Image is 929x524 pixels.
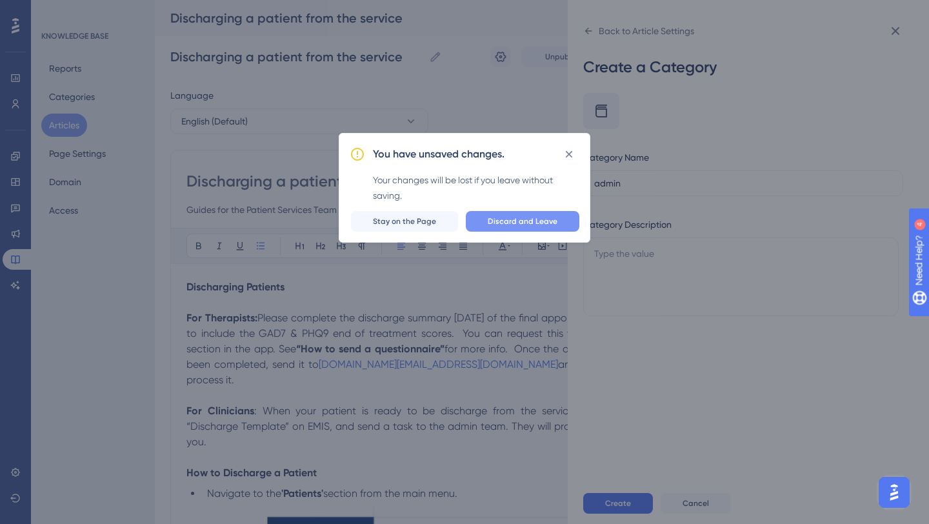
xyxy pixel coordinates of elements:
[875,473,914,512] iframe: UserGuiding AI Assistant Launcher
[373,172,579,203] div: Your changes will be lost if you leave without saving.
[373,146,504,162] h2: You have unsaved changes.
[90,6,94,17] div: 4
[488,216,557,227] span: Discard and Leave
[30,3,81,19] span: Need Help?
[373,216,436,227] span: Stay on the Page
